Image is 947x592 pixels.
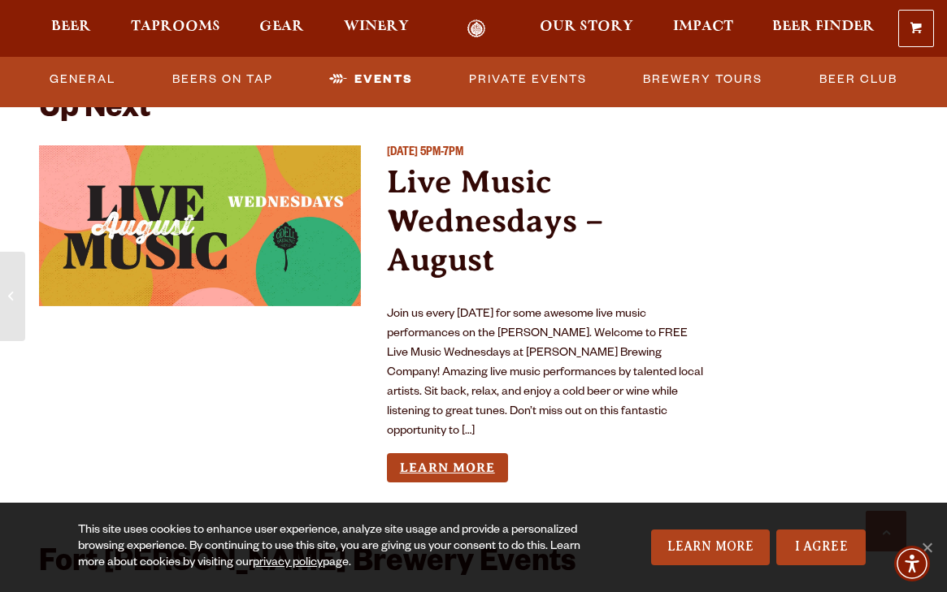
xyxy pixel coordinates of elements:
[387,147,418,160] span: [DATE]
[43,61,122,98] a: General
[651,529,771,565] a: Learn More
[446,19,507,38] a: Odell Home
[51,20,91,33] span: Beer
[78,523,597,572] div: This site uses cookies to enhance user experience, analyze site usage and provide a personalized ...
[813,61,904,98] a: Beer Club
[323,61,419,98] a: Events
[387,305,709,442] p: Join us every [DATE] for some awesome live music performances on the [PERSON_NAME]. Welcome to FR...
[772,20,875,33] span: Beer Finder
[463,61,593,98] a: Private Events
[120,19,231,38] a: Taprooms
[894,546,930,581] div: Accessibility Menu
[131,20,220,33] span: Taprooms
[636,61,769,98] a: Brewery Tours
[673,20,733,33] span: Impact
[387,163,603,278] a: Live Music Wednesdays – August
[259,20,304,33] span: Gear
[253,557,323,570] a: privacy policy
[387,453,508,483] a: Learn more about Live Music Wednesdays – August
[166,61,280,98] a: Beers on Tap
[420,147,463,160] span: 5PM-7PM
[333,19,419,38] a: Winery
[344,20,409,33] span: Winery
[662,19,744,38] a: Impact
[41,19,102,38] a: Beer
[540,20,633,33] span: Our Story
[39,145,361,306] a: View event details
[249,19,315,38] a: Gear
[776,529,866,565] a: I Agree
[762,19,885,38] a: Beer Finder
[529,19,644,38] a: Our Story
[39,93,150,129] h2: Up Next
